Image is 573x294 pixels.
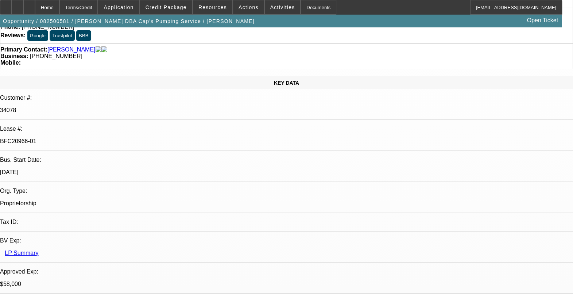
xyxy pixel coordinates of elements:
[274,80,299,86] span: KEY DATA
[96,46,101,53] img: facebook-icon.png
[265,0,301,14] button: Activities
[50,30,74,41] button: Trustpilot
[47,46,96,53] a: [PERSON_NAME]
[5,250,38,256] a: LP Summary
[239,4,259,10] span: Actions
[27,30,48,41] button: Google
[30,53,82,59] span: [PHONE_NUMBER]
[524,14,561,27] a: Open Ticket
[0,32,26,38] strong: Reviews:
[270,4,295,10] span: Activities
[101,46,107,53] img: linkedin-icon.png
[104,4,133,10] span: Application
[3,18,255,24] span: Opportunity / 082500581 / [PERSON_NAME] DBA Cap's Pumping Service / [PERSON_NAME]
[193,0,232,14] button: Resources
[98,0,139,14] button: Application
[198,4,227,10] span: Resources
[0,46,47,53] strong: Primary Contact:
[0,53,28,59] strong: Business:
[146,4,187,10] span: Credit Package
[233,0,264,14] button: Actions
[0,60,21,66] strong: Mobile:
[140,0,192,14] button: Credit Package
[76,30,91,41] button: BBB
